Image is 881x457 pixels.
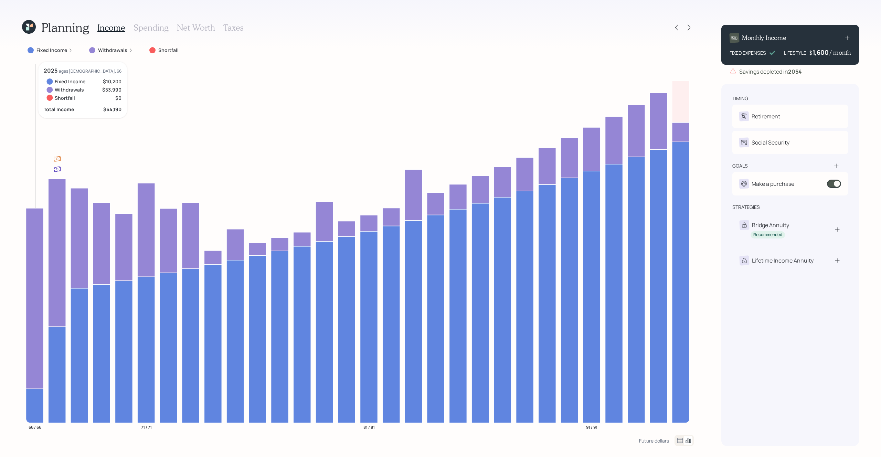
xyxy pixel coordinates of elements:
b: 2054 [788,68,802,75]
div: Social Security [752,138,789,147]
h3: Income [97,23,125,33]
h4: $ [809,49,813,56]
div: FIXED EXPENSES [730,49,766,56]
h3: Net Worth [177,23,215,33]
div: Future dollars [639,437,669,444]
label: Withdrawals [98,47,127,54]
div: Make a purchase [752,180,794,188]
div: LIFESTYLE [784,49,806,56]
div: timing [732,95,748,102]
div: Retirement [752,112,780,120]
tspan: 81 / 81 [363,424,375,430]
div: strategies [732,204,760,211]
h3: Spending [134,23,169,33]
label: Shortfall [158,47,179,54]
div: Lifetime Income Annuity [752,256,814,265]
h1: Planning [41,20,89,35]
label: Fixed Income [36,47,67,54]
tspan: 91 / 91 [586,424,597,430]
div: Bridge Annuity [752,221,789,229]
div: goals [732,162,748,169]
tspan: 71 / 71 [141,424,152,430]
h3: Taxes [223,23,243,33]
h4: / month [830,49,851,56]
h4: Monthly Income [742,34,786,42]
tspan: 66 / 66 [29,424,41,430]
div: 1,600 [813,48,830,56]
div: Recommended [753,232,782,238]
div: Savings depleted in [739,67,802,76]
